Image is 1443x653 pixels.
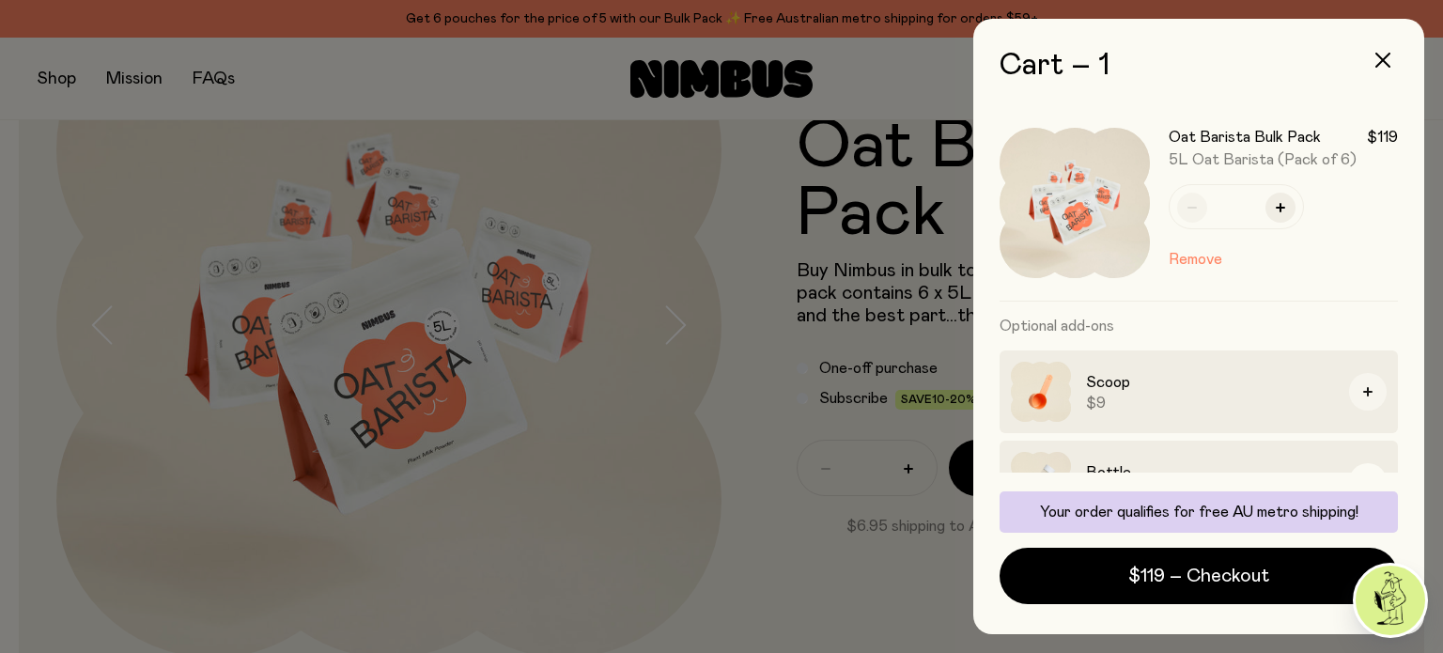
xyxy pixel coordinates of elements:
[1000,548,1398,604] button: $119 – Checkout
[1011,503,1387,521] p: Your order qualifies for free AU metro shipping!
[1169,248,1222,271] button: Remove
[1000,302,1398,350] h3: Optional add-ons
[1356,566,1425,635] img: agent
[1086,371,1334,394] h3: Scoop
[1086,394,1334,412] span: $9
[1086,461,1334,484] h3: Bottle
[1169,152,1357,167] span: 5L Oat Barista (Pack of 6)
[1000,49,1398,83] h2: Cart – 1
[1169,128,1321,147] h3: Oat Barista Bulk Pack
[1367,128,1398,147] span: $119
[1128,563,1269,589] span: $119 – Checkout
